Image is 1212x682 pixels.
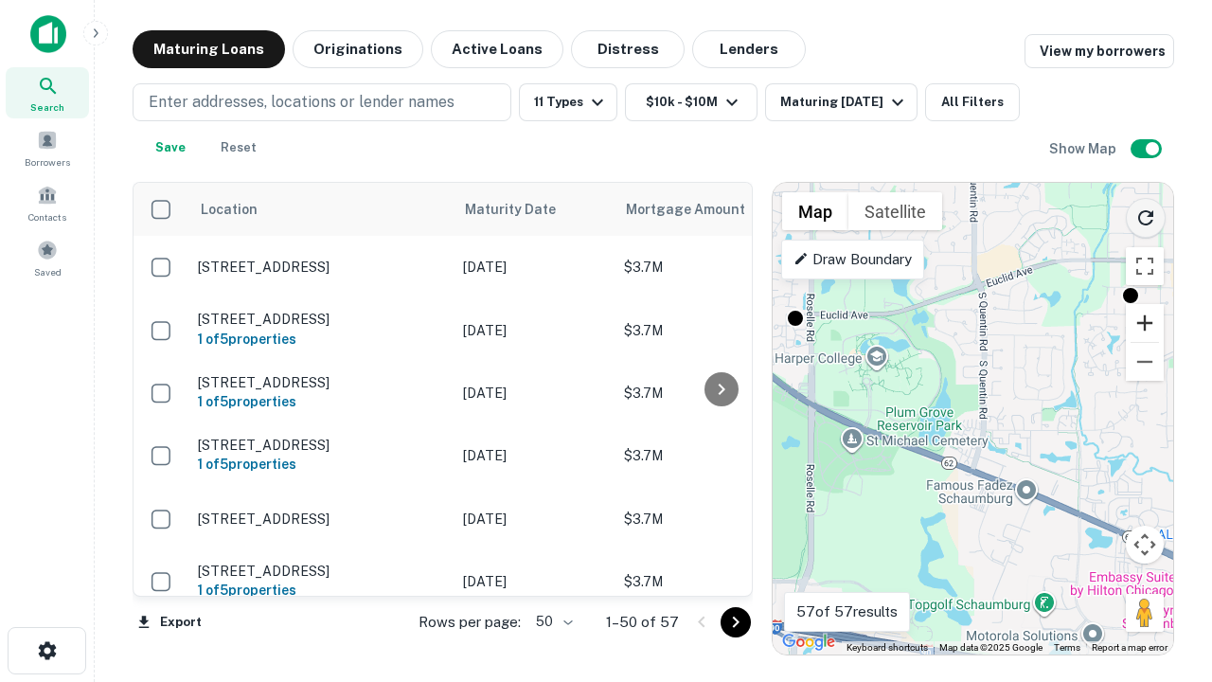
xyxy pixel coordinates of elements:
h6: 1 of 5 properties [198,329,444,350]
p: [DATE] [463,320,605,341]
h6: 1 of 5 properties [198,391,444,412]
a: Report a map error [1092,642,1167,653]
h6: Show Map [1049,138,1119,159]
p: [DATE] [463,509,605,529]
a: Terms (opens in new tab) [1054,642,1080,653]
button: Lenders [692,30,806,68]
span: Borrowers [25,154,70,170]
p: [STREET_ADDRESS] [198,374,444,391]
button: All Filters [925,83,1020,121]
p: [STREET_ADDRESS] [198,437,444,454]
p: [DATE] [463,571,605,592]
p: [STREET_ADDRESS] [198,311,444,328]
button: Keyboard shortcuts [847,641,928,655]
p: 1–50 of 57 [606,611,679,634]
button: Go to next page [721,607,751,637]
button: Reset [208,129,269,167]
a: Search [6,67,89,118]
p: $3.7M [624,571,813,592]
p: $3.7M [624,383,813,404]
p: [STREET_ADDRESS] [198,511,444,528]
iframe: Chat Widget [1117,470,1212,561]
th: Location [188,183,454,236]
a: View my borrowers [1025,34,1174,68]
p: $3.7M [624,509,813,529]
h6: 1 of 5 properties [198,454,444,475]
span: Search [30,99,64,115]
button: Maturing Loans [133,30,285,68]
button: Show street map [782,192,848,230]
span: Map data ©2025 Google [939,642,1043,653]
p: Draw Boundary [793,248,912,271]
a: Borrowers [6,122,89,173]
div: 0 0 [773,183,1173,655]
h6: 1 of 5 properties [198,580,444,601]
span: Contacts [28,209,66,224]
button: Reload search area [1126,198,1166,238]
button: $10k - $10M [625,83,757,121]
button: Distress [571,30,685,68]
p: $3.7M [624,445,813,466]
button: Originations [293,30,423,68]
button: Active Loans [431,30,563,68]
button: Maturing [DATE] [765,83,918,121]
a: Contacts [6,177,89,228]
button: Enter addresses, locations or lender names [133,83,511,121]
div: 50 [528,608,576,636]
button: Zoom out [1126,343,1164,381]
p: Enter addresses, locations or lender names [149,91,454,114]
button: 11 Types [519,83,617,121]
a: Open this area in Google Maps (opens a new window) [777,630,840,655]
p: [DATE] [463,257,605,278]
button: Drag Pegman onto the map to open Street View [1126,594,1164,632]
span: Mortgage Amount [626,198,770,221]
div: Maturing [DATE] [780,91,909,114]
p: [DATE] [463,383,605,404]
span: Maturity Date [465,198,580,221]
button: Show satellite imagery [848,192,942,230]
img: capitalize-icon.png [30,15,66,53]
p: [STREET_ADDRESS] [198,259,444,276]
th: Maturity Date [454,183,615,236]
button: Toggle fullscreen view [1126,247,1164,285]
button: Export [133,608,206,637]
button: Zoom in [1126,304,1164,342]
span: Saved [34,264,62,279]
p: $3.7M [624,257,813,278]
span: Location [200,198,258,221]
p: 57 of 57 results [796,601,898,623]
p: $3.7M [624,320,813,341]
button: Save your search to get updates of matches that match your search criteria. [140,129,201,167]
img: Google [777,630,840,655]
p: [DATE] [463,445,605,466]
th: Mortgage Amount [615,183,823,236]
p: Rows per page: [419,611,521,634]
p: [STREET_ADDRESS] [198,563,444,580]
a: Saved [6,232,89,283]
